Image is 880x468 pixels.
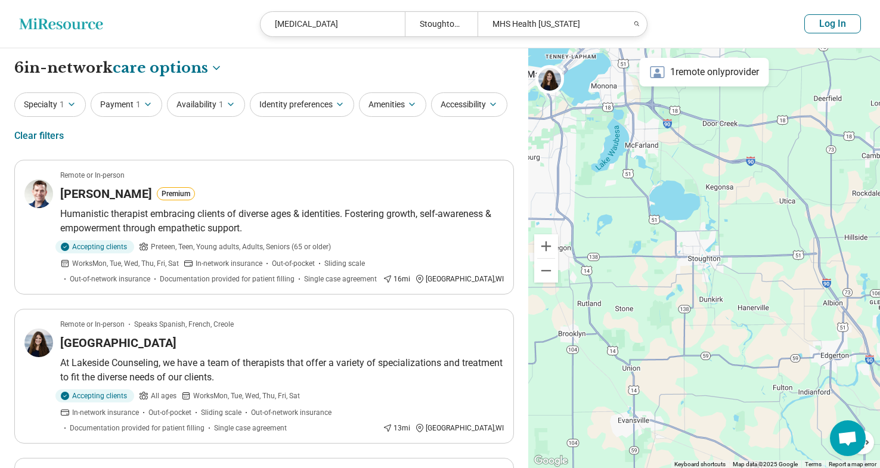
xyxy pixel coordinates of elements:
[72,407,139,418] span: In-network insurance
[201,407,241,418] span: Sliding scale
[60,334,176,351] h3: [GEOGRAPHIC_DATA]
[304,274,377,284] span: Single case agreement
[405,12,477,36] div: Stoughton, [GEOGRAPHIC_DATA]
[261,12,405,36] div: [MEDICAL_DATA]
[415,274,504,284] div: [GEOGRAPHIC_DATA] , WI
[193,390,300,401] span: Works Mon, Tue, Wed, Thu, Fri, Sat
[196,258,262,269] span: In-network insurance
[136,98,141,111] span: 1
[478,12,622,36] div: MHS Health [US_STATE]
[60,207,504,235] p: Humanistic therapist embracing clients of diverse ages & identities. Fostering growth, self-aware...
[14,58,222,78] h1: 6 in-network
[91,92,162,117] button: Payment1
[415,423,504,433] div: [GEOGRAPHIC_DATA] , WI
[324,258,365,269] span: Sliding scale
[383,423,410,433] div: 13 mi
[14,92,86,117] button: Specialty1
[113,58,208,78] span: care options
[151,390,176,401] span: All ages
[167,92,245,117] button: Availability1
[534,259,558,283] button: Zoom out
[60,185,152,202] h3: [PERSON_NAME]
[219,98,224,111] span: 1
[70,274,150,284] span: Out-of-network insurance
[70,423,204,433] span: Documentation provided for patient filling
[113,58,222,78] button: Care options
[14,122,64,150] div: Clear filters
[829,461,876,467] a: Report a map error
[639,58,769,86] div: 1 remote only provider
[60,98,64,111] span: 1
[804,14,861,33] button: Log In
[160,274,295,284] span: Documentation provided for patient filling
[55,389,134,402] div: Accepting clients
[534,234,558,258] button: Zoom in
[134,319,234,330] span: Speaks Spanish, French, Creole
[72,258,179,269] span: Works Mon, Tue, Wed, Thu, Fri, Sat
[830,420,866,456] a: Open chat
[214,423,287,433] span: Single case agreement
[250,92,354,117] button: Identity preferences
[359,92,426,117] button: Amenities
[151,241,331,252] span: Preteen, Teen, Young adults, Adults, Seniors (65 or older)
[60,170,125,181] p: Remote or In-person
[148,407,191,418] span: Out-of-pocket
[805,461,822,467] a: Terms (opens in new tab)
[733,461,798,467] span: Map data ©2025 Google
[383,274,410,284] div: 16 mi
[60,319,125,330] p: Remote or In-person
[272,258,315,269] span: Out-of-pocket
[251,407,331,418] span: Out-of-network insurance
[431,92,507,117] button: Accessibility
[157,187,195,200] button: Premium
[60,356,504,385] p: At Lakeside Counseling, we have a team of therapists that offer a variety of specializations and ...
[55,240,134,253] div: Accepting clients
